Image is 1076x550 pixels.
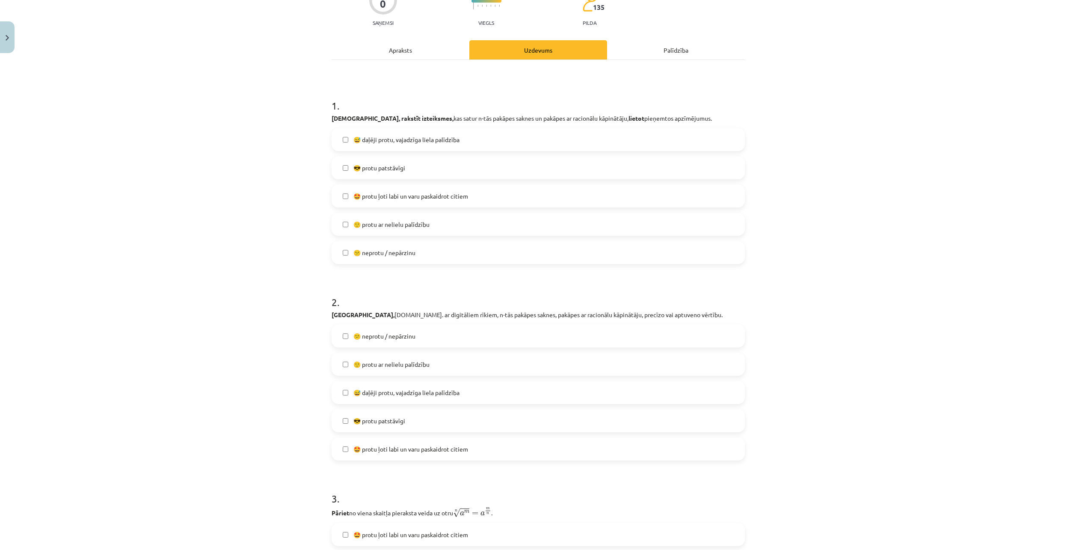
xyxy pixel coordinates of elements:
span: a [480,511,485,516]
p: Viegls [478,20,494,26]
span: 😎 protu patstāvīgi [353,164,405,172]
span: 🙂 protu ar nelielu palīdzību [353,220,430,229]
b: [DEMOGRAPHIC_DATA], rakstīt izteiksmes, [332,114,454,122]
p: Saņemsi [369,20,397,26]
h1: 1 . [332,85,745,111]
span: √ [453,508,460,517]
img: icon-short-line-57e1e144782c952c97e751825c79c345078a6d821885a25fce030b3d8c18986b.svg [486,5,487,7]
input: 😎 protu patstāvīgi [343,418,348,424]
img: icon-close-lesson-0947bae3869378f0d4975bcd49f059093ad1ed9edebbc8119c70593378902aed.svg [6,35,9,41]
img: icon-short-line-57e1e144782c952c97e751825c79c345078a6d821885a25fce030b3d8c18986b.svg [495,5,495,7]
span: 🤩 protu ļoti labi un varu paskaidrot citiem [353,445,468,454]
img: icon-short-line-57e1e144782c952c97e751825c79c345078a6d821885a25fce030b3d8c18986b.svg [490,5,491,7]
div: Apraksts [332,40,469,59]
input: 🙂 protu ar nelielu palīdzību [343,222,348,227]
input: 😎 protu patstāvīgi [343,165,348,171]
div: Palīdzība [607,40,745,59]
input: 😕 neprotu / nepārzinu [343,333,348,339]
span: 135 [593,3,605,11]
input: 🤩 protu ļoti labi un varu paskaidrot citiem [343,532,348,538]
img: icon-short-line-57e1e144782c952c97e751825c79c345078a6d821885a25fce030b3d8c18986b.svg [482,5,483,7]
input: 🙂 protu ar nelielu palīdzību [343,362,348,367]
span: m [464,510,469,513]
span: 😅 daļēji protu, vajadzīga liela palīdzība [353,388,459,397]
p: [DOMAIN_NAME]. ar digitāliem rīkiem, n-tās pakāpes saknes, pakāpes ar racionālu kāpinātāju, precī... [332,310,745,319]
img: icon-short-line-57e1e144782c952c97e751825c79c345078a6d821885a25fce030b3d8c18986b.svg [499,5,500,7]
b: Pāriet [332,509,349,517]
img: icon-short-line-57e1e144782c952c97e751825c79c345078a6d821885a25fce030b3d8c18986b.svg [477,5,478,7]
h1: 2 . [332,281,745,308]
div: Uzdevums [469,40,607,59]
p: no viena skaitļa pieraksta veida uz otru . [332,507,745,518]
input: 😕 neprotu / nepārzinu [343,250,348,256]
span: n [486,512,489,514]
input: 😅 daļēji protu, vajadzīga liela palīdzība [343,390,348,395]
span: 😅 daļēji protu, vajadzīga liela palīdzība [353,135,459,144]
p: kas satur n-tās pakāpes saknes un pakāpes ar racionālu kāpinātāju, pieņemtos apzīmējumus. [332,114,745,123]
span: a [460,511,464,516]
span: 🙂 protu ar nelielu palīdzību [353,360,430,369]
input: 🤩 protu ļoti labi un varu paskaidrot citiem [343,193,348,199]
span: 😕 neprotu / nepārzinu [353,248,415,257]
span: 🤩 protu ļoti labi un varu paskaidrot citiem [353,192,468,201]
span: 😕 neprotu / nepārzinu [353,332,415,341]
span: 😎 protu patstāvīgi [353,416,405,425]
b: lietot [628,114,644,122]
input: 🤩 protu ļoti labi un varu paskaidrot citiem [343,446,348,452]
p: pilda [583,20,596,26]
span: = [472,512,478,515]
h1: 3 . [332,478,745,504]
span: 🤩 protu ļoti labi un varu paskaidrot citiem [353,530,468,539]
input: 😅 daļēji protu, vajadzīga liela palīdzība [343,137,348,143]
span: m [486,508,490,510]
b: [GEOGRAPHIC_DATA], [332,311,394,318]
